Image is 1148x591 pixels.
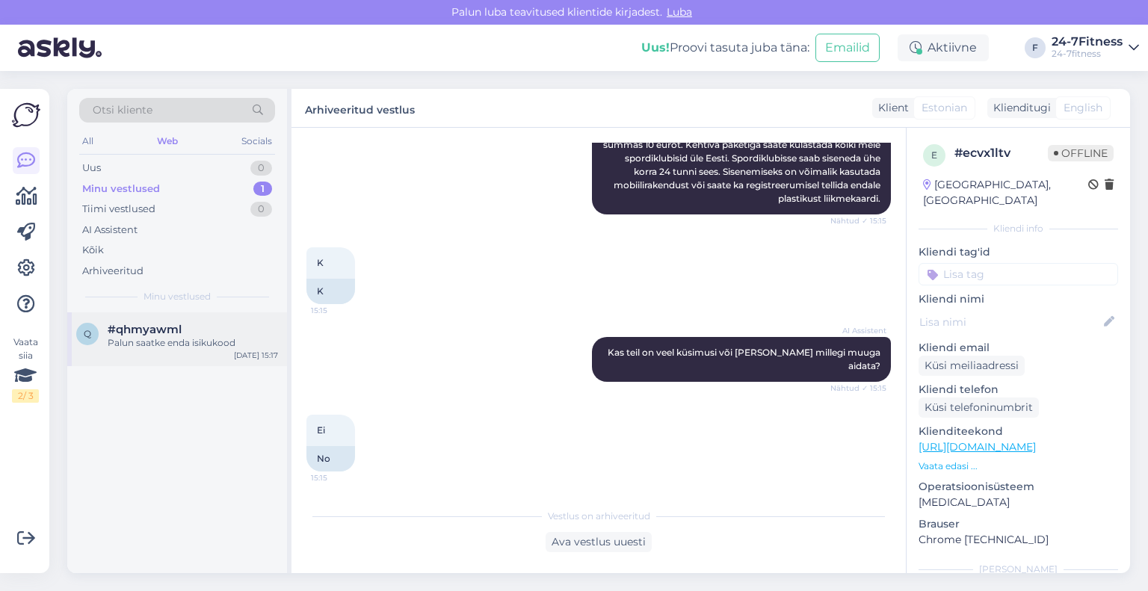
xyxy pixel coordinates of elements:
[919,340,1118,356] p: Kliendi email
[830,215,886,226] span: Nähtud ✓ 15:15
[1052,48,1123,60] div: 24-7fitness
[12,335,39,403] div: Vaata siia
[919,263,1118,285] input: Lisa tag
[641,40,670,55] b: Uus!
[108,336,278,350] div: Palun saatke enda isikukood
[1064,100,1102,116] span: English
[1052,36,1123,48] div: 24-7Fitness
[311,472,367,483] span: 15:15
[250,202,272,217] div: 0
[82,223,138,238] div: AI Assistent
[548,510,650,523] span: Vestlus on arhiveeritud
[919,495,1118,510] p: [MEDICAL_DATA]
[931,149,937,161] span: e
[922,100,967,116] span: Estonian
[919,460,1118,473] p: Vaata edasi ...
[815,34,880,62] button: Emailid
[919,291,1118,307] p: Kliendi nimi
[641,39,809,57] div: Proovi tasuta juba täna:
[12,101,40,129] img: Askly Logo
[238,131,275,151] div: Socials
[923,177,1088,208] div: [GEOGRAPHIC_DATA], [GEOGRAPHIC_DATA]
[82,202,155,217] div: Tiimi vestlused
[987,100,1051,116] div: Klienditugi
[79,131,96,151] div: All
[253,182,272,197] div: 1
[154,131,181,151] div: Web
[546,532,652,552] div: Ava vestlus uuesti
[919,563,1118,576] div: [PERSON_NAME]
[1052,36,1139,60] a: 24-7Fitness24-7fitness
[317,257,324,268] span: K
[830,325,886,336] span: AI Assistent
[12,389,39,403] div: 2 / 3
[919,397,1039,418] div: Küsi telefoninumbrit
[82,264,143,279] div: Arhiveeritud
[1048,145,1114,161] span: Offline
[84,328,91,339] span: q
[93,102,152,118] span: Otsi kliente
[108,323,182,336] span: #qhmyawml
[919,356,1025,376] div: Küsi meiliaadressi
[234,350,278,361] div: [DATE] 15:17
[311,305,367,316] span: 15:15
[662,5,697,19] span: Luba
[919,244,1118,260] p: Kliendi tag'id
[250,161,272,176] div: 0
[306,279,355,304] div: K
[1025,37,1046,58] div: F
[919,532,1118,548] p: Chrome [TECHNICAL_ID]
[830,383,886,394] span: Nähtud ✓ 15:15
[919,382,1118,397] p: Kliendi telefon
[954,144,1048,162] div: # ecvx1ltv
[608,347,883,371] span: Kas teil on veel küsimusi või [PERSON_NAME] millegi muuga aidata?
[82,243,104,258] div: Kõik
[919,222,1118,235] div: Kliendi info
[919,440,1036,454] a: [URL][DOMAIN_NAME]
[919,479,1118,495] p: Operatsioonisüsteem
[305,98,415,118] label: Arhiveeritud vestlus
[143,290,211,303] span: Minu vestlused
[919,314,1101,330] input: Lisa nimi
[82,182,160,197] div: Minu vestlused
[82,161,101,176] div: Uus
[898,34,989,61] div: Aktiivne
[306,446,355,471] div: No
[317,424,325,436] span: Ei
[919,516,1118,532] p: Brauser
[872,100,909,116] div: Klient
[919,424,1118,439] p: Klienditeekond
